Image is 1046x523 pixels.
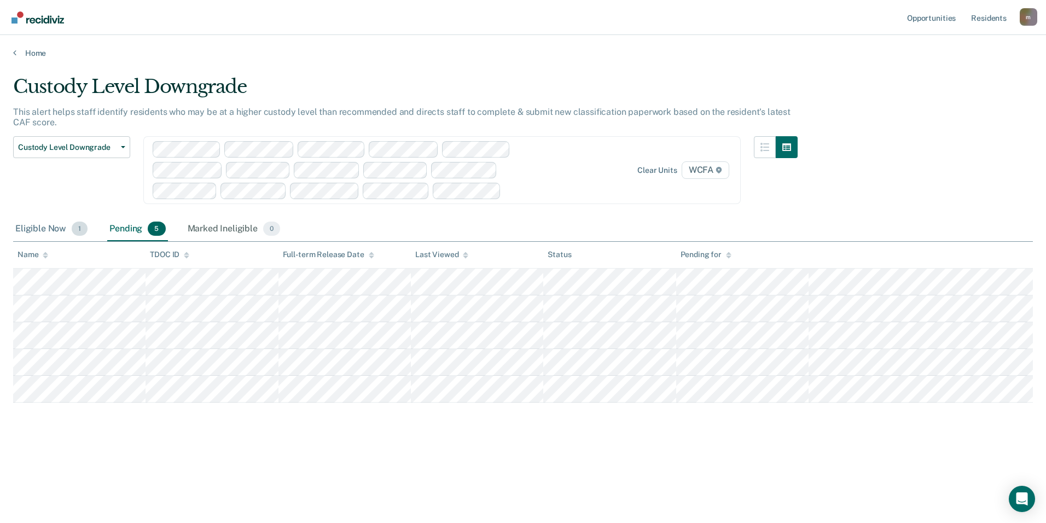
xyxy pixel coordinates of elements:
button: Custody Level Downgrade [13,136,130,158]
button: Profile dropdown button [1020,8,1037,26]
div: Last Viewed [415,250,468,259]
div: Open Intercom Messenger [1009,486,1035,512]
div: Marked Ineligible0 [185,217,283,241]
img: Recidiviz [11,11,64,24]
div: Name [18,250,48,259]
span: WCFA [682,161,729,179]
div: Full-term Release Date [283,250,374,259]
div: Pending for [681,250,731,259]
span: 1 [72,222,88,236]
p: This alert helps staff identify residents who may be at a higher custody level than recommended a... [13,107,791,127]
div: Custody Level Downgrade [13,75,798,107]
span: 0 [263,222,280,236]
span: Custody Level Downgrade [18,143,117,152]
div: Eligible Now1 [13,217,90,241]
div: m [1020,8,1037,26]
div: Status [548,250,571,259]
div: Clear units [637,166,677,175]
span: 5 [148,222,165,236]
a: Home [13,48,1033,58]
div: TDOC ID [150,250,189,259]
div: Pending5 [107,217,167,241]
